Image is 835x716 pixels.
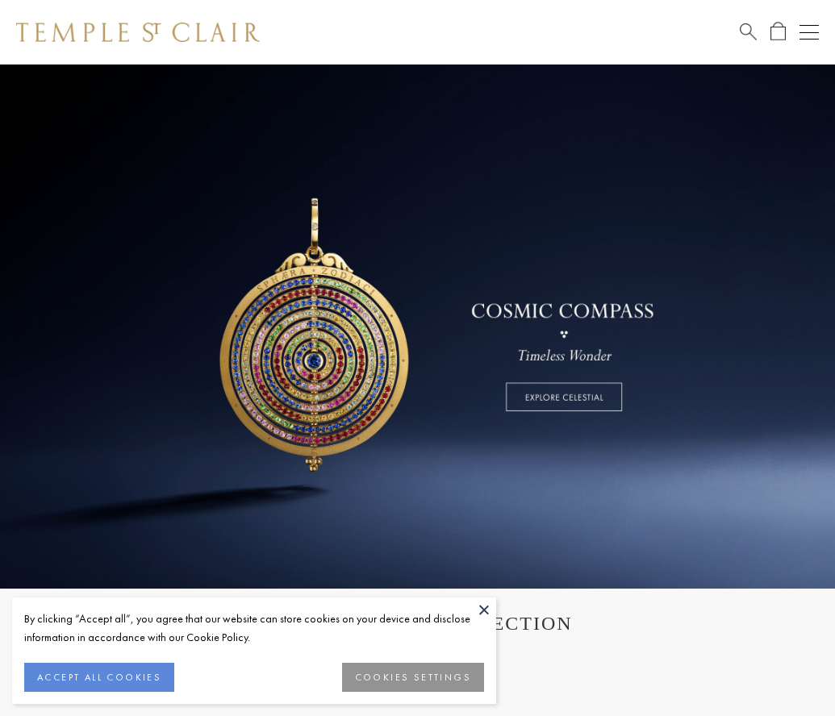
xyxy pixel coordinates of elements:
button: COOKIES SETTINGS [342,663,484,692]
div: By clicking “Accept all”, you agree that our website can store cookies on your device and disclos... [24,610,484,647]
img: Temple St. Clair [16,23,260,42]
button: Open navigation [800,23,819,42]
a: Search [740,22,757,42]
a: Open Shopping Bag [770,22,786,42]
button: ACCEPT ALL COOKIES [24,663,174,692]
